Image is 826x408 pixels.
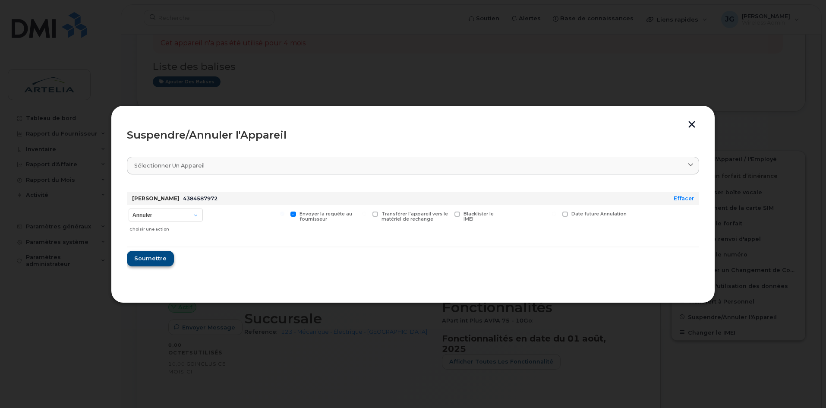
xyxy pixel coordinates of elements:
span: Soumettre [134,254,167,263]
span: Transférer l'appareil vers le matériel de rechange [381,211,448,222]
span: 4384587972 [183,195,218,202]
span: Sélectionner un appareil [134,161,205,170]
div: Suspendre/Annuler l'Appareil [127,130,699,140]
span: Envoyer la requête au fournisseur [300,211,352,222]
span: Blacklister le IMEI [463,211,494,222]
div: Choisir une action [129,222,203,233]
input: Blacklister le IMEI [444,212,448,216]
a: Sélectionner un appareil [127,157,699,174]
input: Date future Annulation [552,212,556,216]
input: Transférer l'appareil vers le matériel de rechange [362,212,366,216]
a: Effacer [674,195,694,202]
input: Envoyer la requête au fournisseur [280,212,284,216]
button: Soumettre [127,251,174,266]
span: Date future Annulation [571,211,627,217]
strong: [PERSON_NAME] [132,195,180,202]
